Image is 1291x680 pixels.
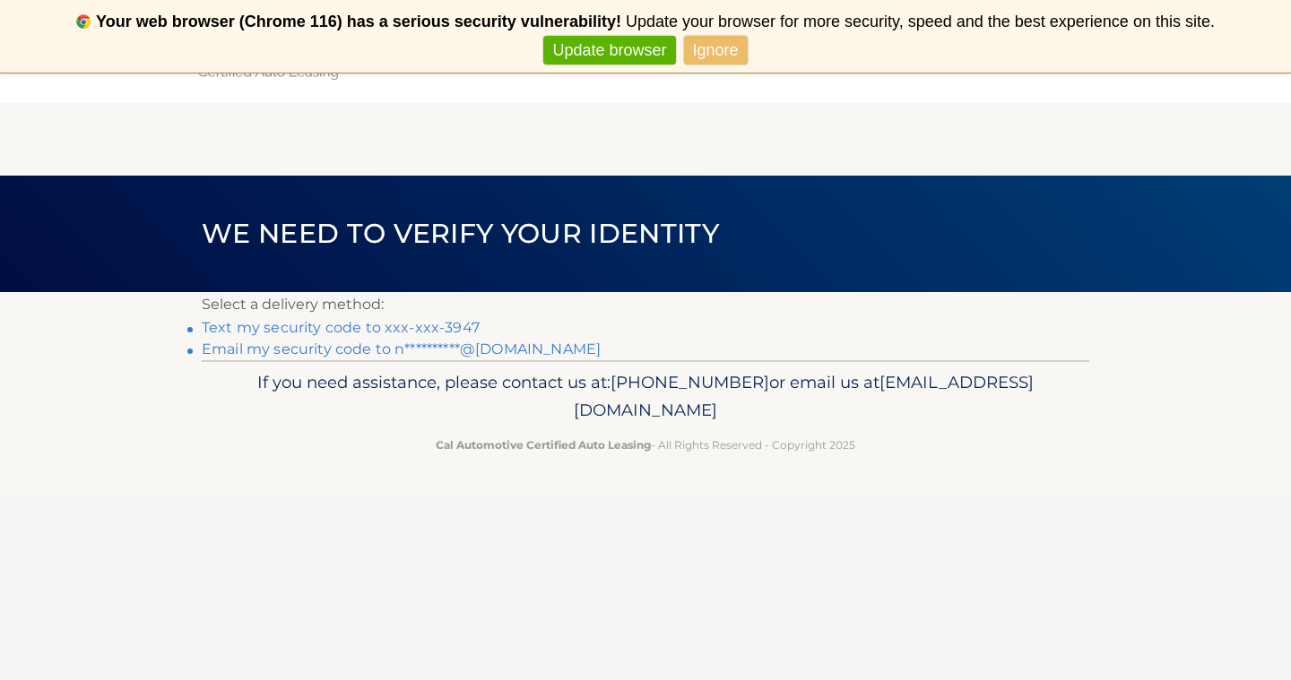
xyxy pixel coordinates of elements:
span: We need to verify your identity [202,217,719,250]
b: Your web browser (Chrome 116) has a serious security vulnerability! [96,13,621,30]
a: Update browser [543,36,675,65]
a: Ignore [684,36,748,65]
strong: Cal Automotive Certified Auto Leasing [436,438,651,452]
a: Email my security code to n**********@[DOMAIN_NAME] [202,340,601,357]
span: [PHONE_NUMBER] [611,372,769,392]
p: If you need assistance, please contact us at: or email us at [213,368,1078,426]
span: Update your browser for more security, speed and the best experience on this site. [626,13,1215,30]
p: - All Rights Reserved - Copyright 2025 [213,435,1078,454]
a: Text my security code to xxx-xxx-3947 [202,319,480,336]
p: Select a delivery method: [202,292,1089,317]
